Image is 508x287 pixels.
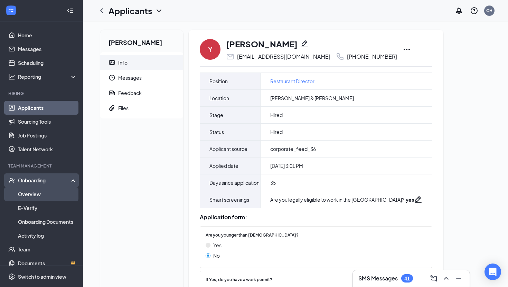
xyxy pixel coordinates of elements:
[441,273,452,284] button: ChevronUp
[209,195,249,204] span: Smart screenings
[486,8,492,13] div: CH
[470,7,478,15] svg: QuestionInfo
[8,273,15,280] svg: Settings
[454,274,463,283] svg: Minimize
[8,7,15,14] svg: WorkstreamLogo
[18,56,77,70] a: Scheduling
[8,73,15,80] svg: Analysis
[18,229,77,242] a: Activity log
[100,85,183,101] a: ReportFeedback
[406,197,414,203] strong: yes
[18,215,77,229] a: Onboarding Documents
[18,115,77,128] a: Sourcing Tools
[118,105,129,112] div: Files
[8,177,15,184] svg: UserCheck
[485,264,501,280] div: Open Intercom Messenger
[18,101,77,115] a: Applicants
[109,89,115,96] svg: Report
[430,274,438,283] svg: ComposeMessage
[18,273,66,280] div: Switch to admin view
[118,70,178,85] span: Messages
[18,242,77,256] a: Team
[300,40,309,48] svg: Pencil
[403,45,411,54] svg: Ellipses
[118,89,142,96] div: Feedback
[109,59,115,66] svg: ContactCard
[8,163,76,169] div: Team Management
[414,195,422,204] svg: Pencil
[18,201,77,215] a: E-Verify
[109,5,152,17] h1: Applicants
[206,232,299,239] span: Are you younger than [DEMOGRAPHIC_DATA]?
[270,145,316,152] span: corporate_feed_36
[18,128,77,142] a: Job Postings
[213,241,222,249] span: Yes
[209,145,247,153] span: Applicant source
[442,274,450,283] svg: ChevronUp
[209,162,238,170] span: Applied date
[270,95,354,102] span: [PERSON_NAME] & [PERSON_NAME]
[18,73,77,80] div: Reporting
[209,179,260,187] span: Days since application
[18,187,77,201] a: Overview
[208,45,213,54] div: Y
[97,7,106,15] svg: ChevronLeft
[100,70,183,85] a: ClockMessages
[200,214,432,221] div: Application form:
[18,256,77,270] a: DocumentsCrown
[270,112,283,118] span: Hired
[270,77,314,85] a: Restaurant Director
[270,162,303,169] span: [DATE] 3:01 PM
[270,179,276,186] span: 35
[347,53,397,60] div: [PHONE_NUMBER]
[237,53,330,60] div: [EMAIL_ADDRESS][DOMAIN_NAME]
[100,30,183,52] h2: [PERSON_NAME]
[213,252,220,259] span: No
[209,111,223,119] span: Stage
[455,7,463,15] svg: Notifications
[209,77,228,85] span: Position
[18,42,77,56] a: Messages
[428,273,439,284] button: ComposeMessage
[8,90,76,96] div: Hiring
[109,105,115,112] svg: Paperclip
[109,74,115,81] svg: Clock
[209,94,229,102] span: Location
[100,101,183,116] a: PaperclipFiles
[155,7,163,15] svg: ChevronDown
[209,128,224,136] span: Status
[206,277,272,283] span: If Yes, do you have a work permit?
[226,52,234,61] svg: Email
[270,196,414,203] div: Are you legally eligible to work in the [GEOGRAPHIC_DATA]? :
[404,276,410,281] div: 41
[18,177,71,184] div: Onboarding
[100,55,183,70] a: ContactCardInfo
[270,128,283,135] span: Hired
[336,52,344,61] svg: Phone
[118,59,128,66] div: Info
[18,142,77,156] a: Talent Network
[226,38,298,50] h1: [PERSON_NAME]
[453,273,464,284] button: Minimize
[67,7,74,14] svg: Collapse
[18,28,77,42] a: Home
[358,275,398,282] h3: SMS Messages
